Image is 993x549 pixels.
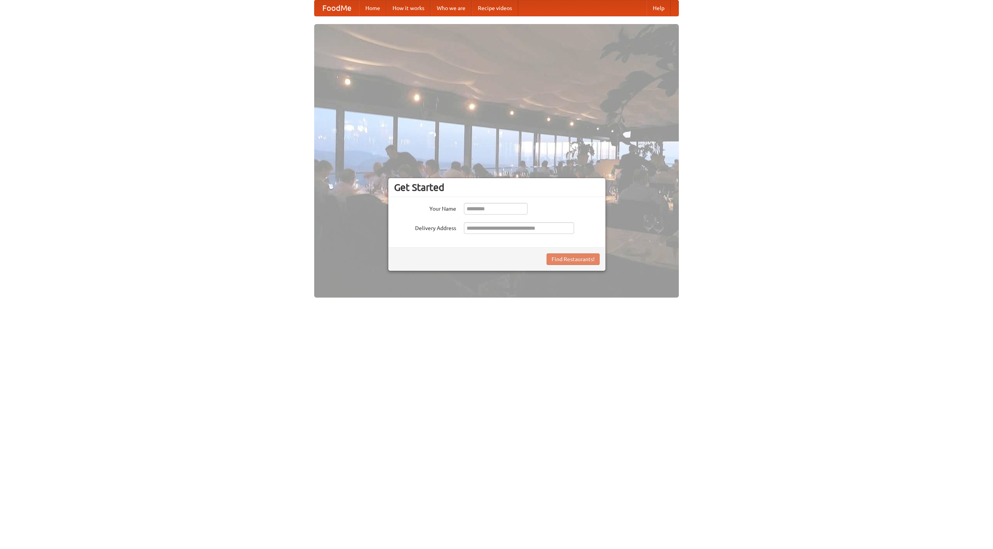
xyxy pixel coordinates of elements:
a: FoodMe [315,0,359,16]
a: Who we are [431,0,472,16]
a: Recipe videos [472,0,518,16]
a: Home [359,0,386,16]
label: Your Name [394,203,456,213]
button: Find Restaurants! [547,253,600,265]
label: Delivery Address [394,222,456,232]
a: How it works [386,0,431,16]
a: Help [647,0,671,16]
h3: Get Started [394,182,600,193]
